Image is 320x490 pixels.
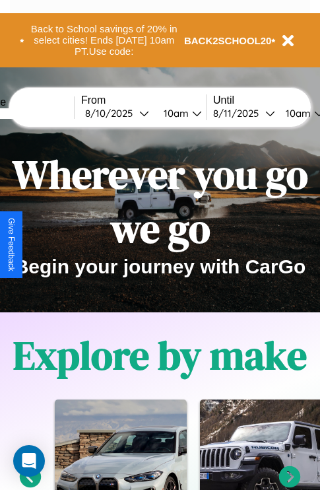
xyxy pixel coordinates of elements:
[24,20,184,61] button: Back to School savings of 20% in select cities! Ends [DATE] 10am PT.Use code:
[81,106,153,120] button: 8/10/2025
[13,328,307,382] h1: Explore by make
[279,107,314,120] div: 10am
[157,107,192,120] div: 10am
[153,106,206,120] button: 10am
[213,107,265,120] div: 8 / 11 / 2025
[7,218,16,271] div: Give Feedback
[184,35,272,46] b: BACK2SCHOOL20
[81,94,206,106] label: From
[85,107,139,120] div: 8 / 10 / 2025
[13,445,45,477] div: Open Intercom Messenger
